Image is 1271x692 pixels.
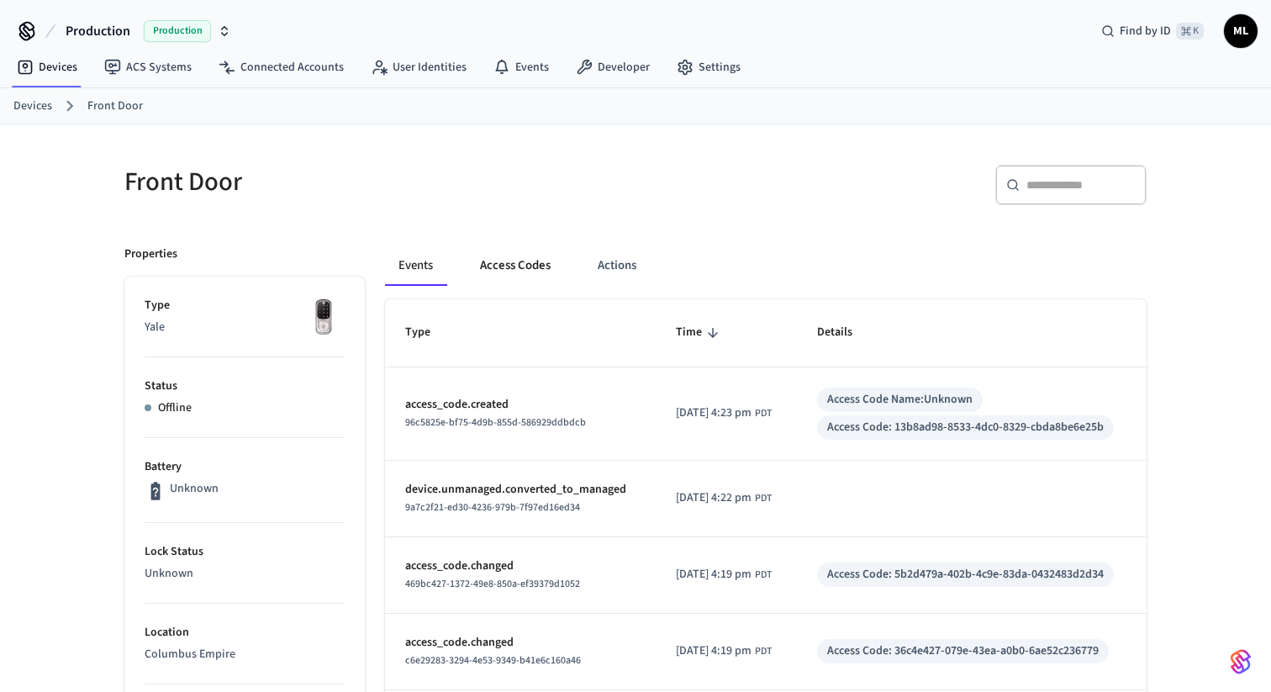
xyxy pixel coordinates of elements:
[405,577,580,591] span: 469bc427-1372-49e8-850a-ef39379d1052
[405,500,580,515] span: 9a7c2f21-ed30-4236-979b-7f97ed16ed34
[1176,23,1204,40] span: ⌘ K
[385,246,1147,286] div: ant example
[145,543,345,561] p: Lock Status
[676,642,772,660] div: America/Los_Angeles
[562,52,663,82] a: Developer
[584,246,650,286] button: Actions
[827,391,973,409] div: Access Code Name: Unknown
[124,165,625,199] h5: Front Door
[676,489,772,507] div: America/Los_Angeles
[755,491,772,506] span: PDT
[145,565,345,583] p: Unknown
[145,646,345,663] p: Columbus Empire
[405,396,635,414] p: access_code.created
[405,320,452,346] span: Type
[91,52,205,82] a: ACS Systems
[3,52,91,82] a: Devices
[1231,648,1251,675] img: SeamLogoGradient.69752ec5.svg
[303,297,345,339] img: Yale Assure Touchscreen Wifi Smart Lock, Satin Nickel, Front
[385,246,446,286] button: Events
[405,415,586,430] span: 96c5825e-bf75-4d9b-855d-586929ddbdcb
[145,378,345,395] p: Status
[467,246,564,286] button: Access Codes
[1088,16,1217,46] div: Find by ID⌘ K
[663,52,754,82] a: Settings
[755,568,772,583] span: PDT
[1120,23,1171,40] span: Find by ID
[405,557,635,575] p: access_code.changed
[124,246,177,263] p: Properties
[13,98,52,115] a: Devices
[145,458,345,476] p: Battery
[676,566,772,584] div: America/Los_Angeles
[827,566,1104,584] div: Access Code: 5b2d479a-402b-4c9e-83da-0432483d2d34
[755,644,772,659] span: PDT
[205,52,357,82] a: Connected Accounts
[480,52,562,82] a: Events
[676,642,752,660] span: [DATE] 4:19 pm
[676,320,724,346] span: Time
[755,406,772,421] span: PDT
[405,634,635,652] p: access_code.changed
[158,399,192,417] p: Offline
[827,419,1104,436] div: Access Code: 13b8ad98-8533-4dc0-8329-cbda8be6e25b
[827,642,1099,660] div: Access Code: 36c4e427-079e-43ea-a0b0-6ae52c236779
[817,320,874,346] span: Details
[676,404,772,422] div: America/Los_Angeles
[676,404,752,422] span: [DATE] 4:23 pm
[66,21,130,41] span: Production
[357,52,480,82] a: User Identities
[1226,16,1256,46] span: ML
[145,624,345,642] p: Location
[145,319,345,336] p: Yale
[405,481,635,499] p: device.unmanaged.converted_to_managed
[405,653,581,668] span: c6e29283-3294-4e53-9349-b41e6c160a46
[1224,14,1258,48] button: ML
[87,98,143,115] a: Front Door
[676,489,752,507] span: [DATE] 4:22 pm
[676,566,752,584] span: [DATE] 4:19 pm
[170,480,219,498] p: Unknown
[145,297,345,314] p: Type
[144,20,211,42] span: Production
